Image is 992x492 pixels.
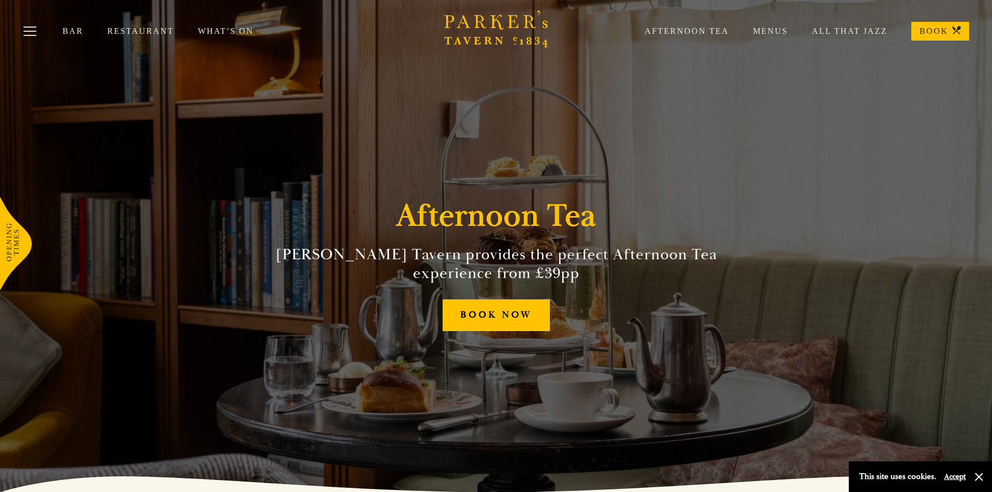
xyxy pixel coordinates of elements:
[259,245,734,283] h2: [PERSON_NAME] Tavern provides the perfect Afternoon Tea experience from £39pp
[974,472,984,482] button: Close and accept
[859,469,936,484] p: This site uses cookies.
[443,299,550,331] a: BOOK NOW
[944,472,966,482] button: Accept
[396,197,596,235] h1: Afternoon Tea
